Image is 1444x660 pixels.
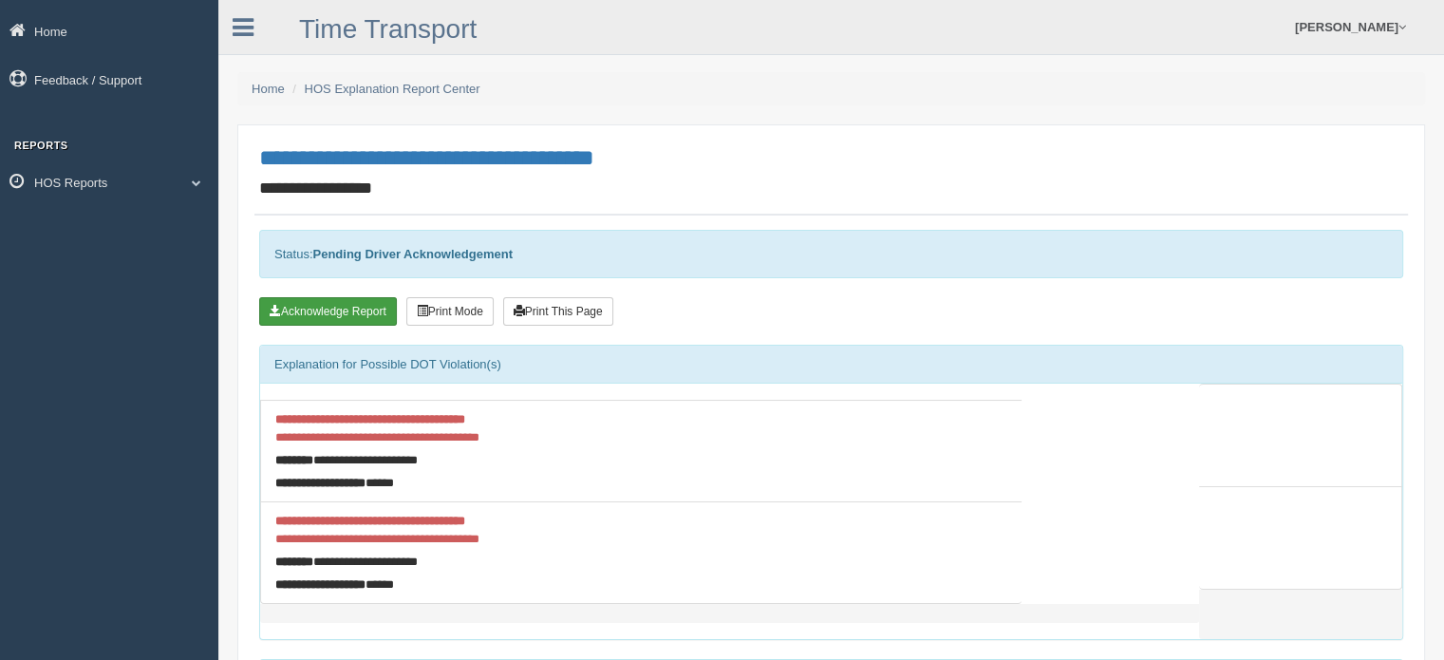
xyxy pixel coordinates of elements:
button: Acknowledge Receipt [259,297,397,326]
a: Time Transport [299,14,477,44]
button: Print This Page [503,297,613,326]
button: Print Mode [406,297,494,326]
a: Home [252,82,285,96]
div: Status: [259,230,1403,278]
strong: Pending Driver Acknowledgement [312,247,512,261]
a: HOS Explanation Report Center [305,82,480,96]
div: Explanation for Possible DOT Violation(s) [260,346,1402,384]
